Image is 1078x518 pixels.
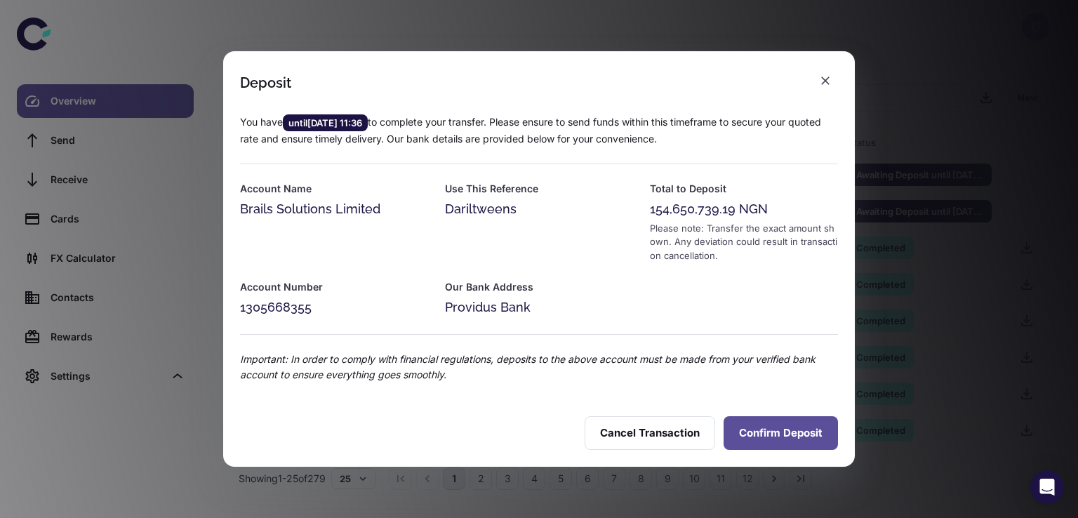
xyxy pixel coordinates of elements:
[445,199,633,219] div: Dariltweens
[445,298,633,317] div: Providus Bank
[1030,470,1064,504] div: Open Intercom Messenger
[240,279,428,295] h6: Account Number
[445,279,633,295] h6: Our Bank Address
[240,181,428,197] h6: Account Name
[283,116,368,130] span: until [DATE] 11:36
[650,181,838,197] h6: Total to Deposit
[650,199,838,219] div: 154,650,739.19 NGN
[240,298,428,317] div: 1305668355
[240,199,428,219] div: Brails Solutions Limited
[240,352,838,383] p: Important: In order to comply with financial regulations, deposits to the above account must be m...
[585,416,715,450] button: Cancel Transaction
[445,181,633,197] h6: Use This Reference
[240,74,291,91] div: Deposit
[650,222,838,263] div: Please note: Transfer the exact amount shown. Any deviation could result in transaction cancellat...
[724,416,838,450] button: Confirm Deposit
[240,114,838,147] p: You have to complete your transfer. Please ensure to send funds within this timeframe to secure y...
